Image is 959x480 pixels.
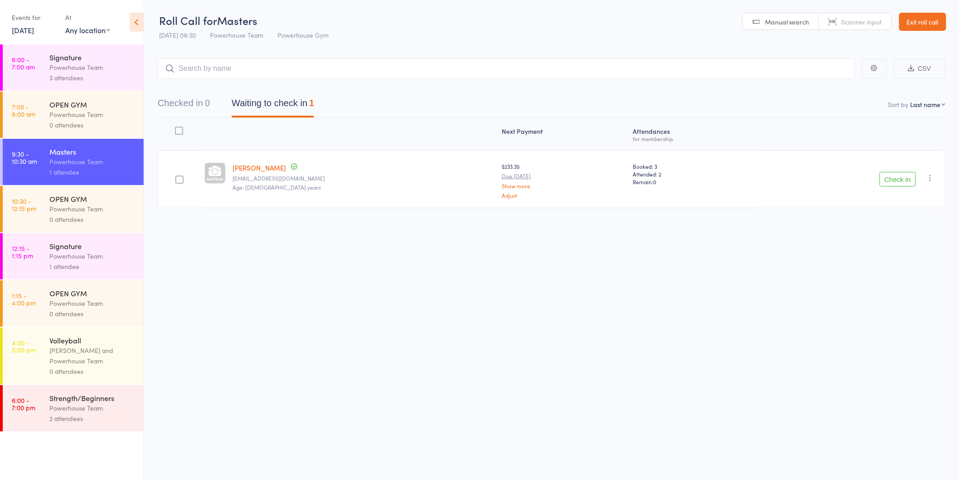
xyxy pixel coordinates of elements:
[159,30,196,39] span: [DATE] 09:30
[49,413,136,424] div: 2 attendees
[502,192,626,198] a: Adjust
[233,175,495,181] small: belld2524@gmail.com
[49,241,136,251] div: Signature
[12,56,35,70] time: 6:00 - 7:00 am
[49,309,136,319] div: 0 attendees
[205,98,210,108] div: 0
[12,150,37,165] time: 9:30 - 10:30 am
[49,204,136,214] div: Powerhouse Team
[49,147,136,157] div: Masters
[49,366,136,377] div: 0 attendees
[633,136,754,142] div: for membership
[49,298,136,309] div: Powerhouse Team
[49,251,136,261] div: Powerhouse Team
[49,288,136,298] div: OPEN GYM
[12,103,35,118] time: 7:00 - 8:00 am
[629,122,758,146] div: Atten­dances
[217,13,257,28] span: Masters
[894,59,945,78] button: CSV
[765,17,809,26] span: Manual search
[232,93,314,118] button: Waiting to check in1
[633,162,754,170] span: Booked: 3
[12,292,36,306] time: 1:15 - 4:00 pm
[502,183,626,189] a: Show more
[12,25,34,35] a: [DATE]
[633,178,754,186] span: Remain:
[3,280,144,327] a: 1:15 -4:00 pmOPEN GYMPowerhouse Team0 attendees
[309,98,314,108] div: 1
[880,172,916,186] button: Check in
[842,17,882,26] span: Scanner input
[3,186,144,232] a: 10:30 -12:15 pmOPEN GYMPowerhouse Team0 attendees
[49,120,136,130] div: 0 attendees
[3,139,144,185] a: 9:30 -10:30 amMastersPowerhouse Team1 attendee
[3,44,144,91] a: 6:00 -7:00 amSignaturePowerhouse Team3 attendees
[233,183,321,191] span: Age: [DEMOGRAPHIC_DATA] years
[65,10,110,25] div: At
[158,93,210,118] button: Checked in0
[210,30,263,39] span: Powerhouse Team
[499,122,630,146] div: Next Payment
[49,62,136,73] div: Powerhouse Team
[3,233,144,279] a: 12:15 -1:15 pmSignaturePowerhouse Team1 attendee
[49,157,136,167] div: Powerhouse Team
[12,339,36,353] time: 4:00 - 5:00 pm
[65,25,110,35] div: Any location
[3,385,144,431] a: 6:00 -7:00 pmStrength/BeginnersPowerhouse Team2 attendees
[12,197,36,212] time: 10:30 - 12:15 pm
[49,393,136,403] div: Strength/Beginners
[49,167,136,177] div: 1 attendee
[277,30,329,39] span: Powerhouse Gym
[3,328,144,384] a: 4:00 -5:00 pmVolleyball[PERSON_NAME] and Powerhouse Team0 attendees
[12,397,35,411] time: 6:00 - 7:00 pm
[502,173,626,179] small: Due [DATE]
[233,163,286,172] a: [PERSON_NAME]
[12,10,56,25] div: Events for
[49,345,136,366] div: [PERSON_NAME] and Powerhouse Team
[49,214,136,225] div: 0 attendees
[49,194,136,204] div: OPEN GYM
[49,109,136,120] div: Powerhouse Team
[3,92,144,138] a: 7:00 -8:00 amOPEN GYMPowerhouse Team0 attendees
[899,13,946,31] a: Exit roll call
[159,13,217,28] span: Roll Call for
[49,403,136,413] div: Powerhouse Team
[49,261,136,272] div: 1 attendee
[49,52,136,62] div: Signature
[888,100,909,109] label: Sort by
[633,170,754,178] span: Attended: 2
[49,335,136,345] div: Volleyball
[911,100,941,109] div: Last name
[49,73,136,83] div: 3 attendees
[12,245,33,259] time: 12:15 - 1:15 pm
[49,99,136,109] div: OPEN GYM
[502,162,626,198] div: $233.35
[158,58,855,79] input: Search by name
[653,178,656,186] span: 0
